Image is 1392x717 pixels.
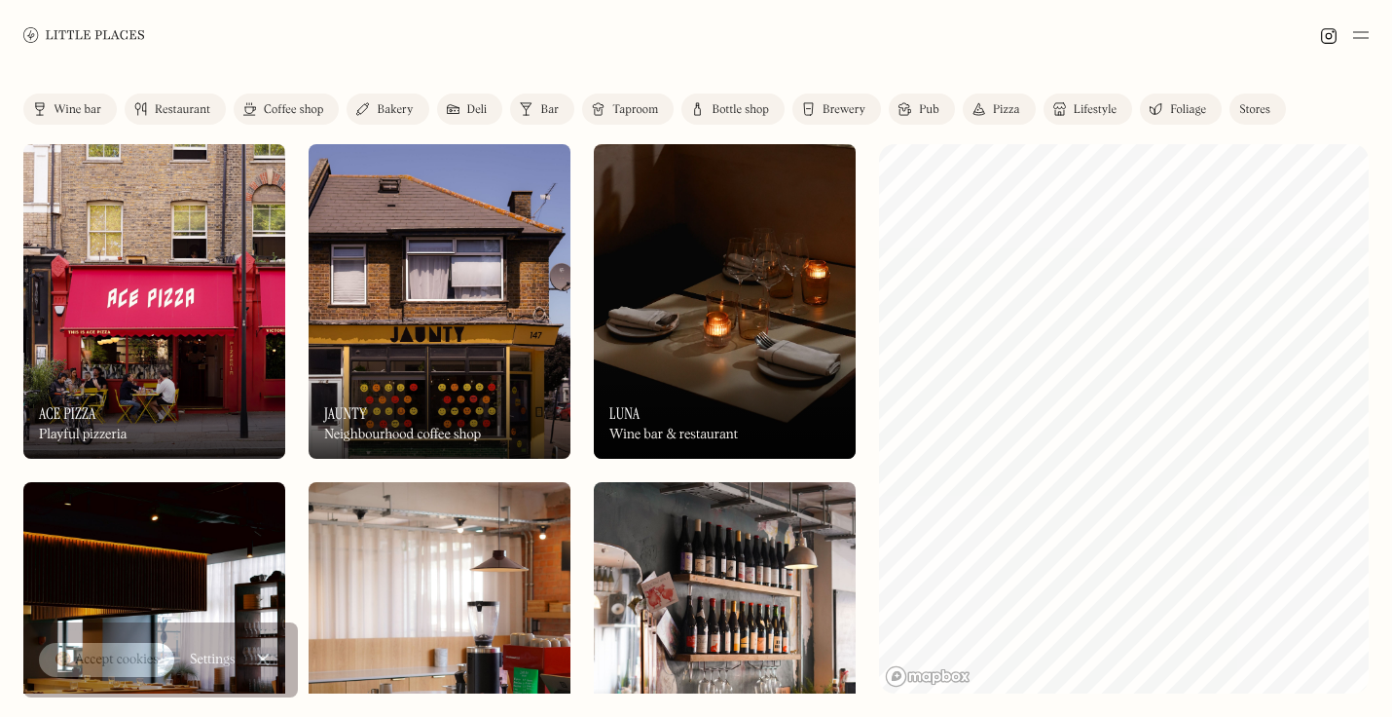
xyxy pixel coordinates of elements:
[1044,94,1132,125] a: Lifestyle
[594,144,856,459] img: Luna
[190,653,236,666] div: Settings
[190,638,236,682] a: Settings
[1229,94,1286,125] a: Stores
[879,144,1369,694] canvas: Map
[54,104,101,116] div: Wine bar
[1140,94,1222,125] a: Foliage
[234,94,339,125] a: Coffee shop
[437,94,503,125] a: Deli
[1170,104,1206,116] div: Foliage
[55,651,159,670] div: 🍪 Accept cookies
[262,660,263,660] div: Close Cookie Popup
[889,94,955,125] a: Pub
[919,104,939,116] div: Pub
[23,94,117,125] a: Wine bar
[594,144,856,459] a: LunaLunaLunaWine bar & restaurant
[23,144,285,459] img: Ace Pizza
[39,427,128,443] div: Playful pizzeria
[377,104,413,116] div: Bakery
[609,427,738,443] div: Wine bar & restaurant
[125,94,226,125] a: Restaurant
[1074,104,1117,116] div: Lifestyle
[612,104,658,116] div: Taproom
[155,104,210,116] div: Restaurant
[823,104,865,116] div: Brewery
[309,144,570,459] img: Jaunty
[712,104,769,116] div: Bottle shop
[963,94,1036,125] a: Pizza
[792,94,881,125] a: Brewery
[467,104,488,116] div: Deli
[681,94,785,125] a: Bottle shop
[582,94,674,125] a: Taproom
[324,404,367,423] h3: Jaunty
[264,104,323,116] div: Coffee shop
[309,144,570,459] a: JauntyJauntyJauntyNeighbourhood coffee shop
[324,427,481,443] div: Neighbourhood coffee shop
[609,404,640,423] h3: Luna
[347,94,428,125] a: Bakery
[243,640,282,679] a: Close Cookie Popup
[1239,104,1270,116] div: Stores
[23,144,285,459] a: Ace PizzaAce PizzaAce PizzaPlayful pizzeria
[39,643,174,678] a: 🍪 Accept cookies
[510,94,574,125] a: Bar
[993,104,1020,116] div: Pizza
[885,665,971,688] a: Mapbox homepage
[540,104,559,116] div: Bar
[39,404,96,423] h3: Ace Pizza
